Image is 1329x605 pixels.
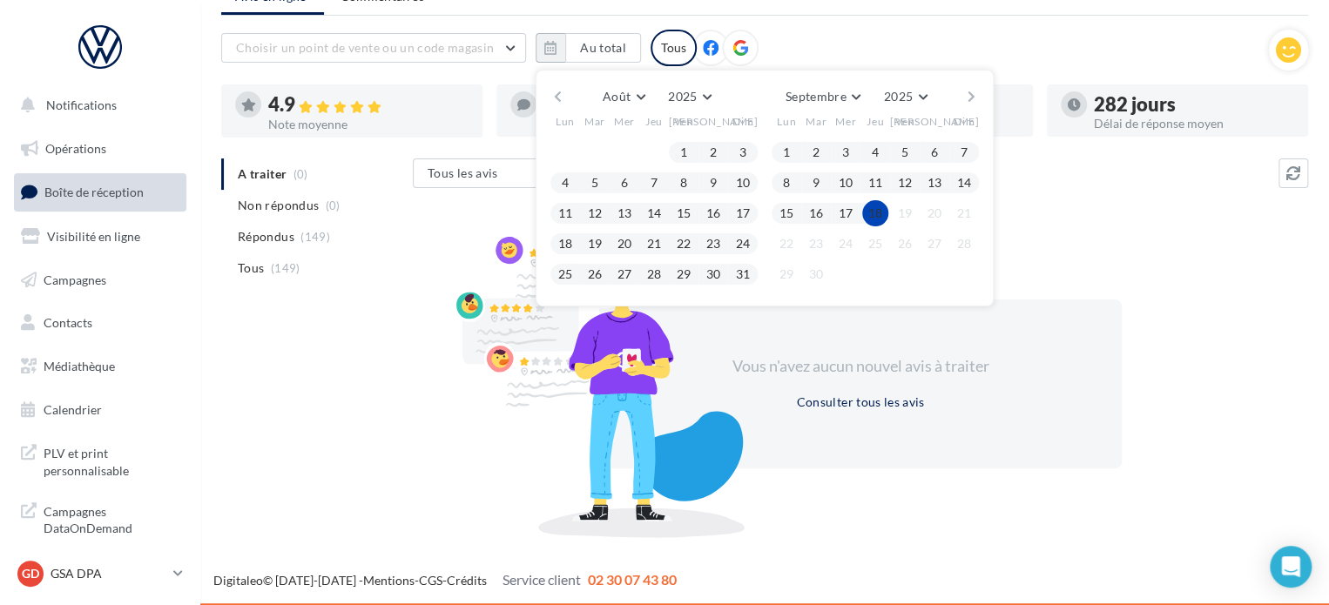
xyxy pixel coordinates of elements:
[582,231,608,257] button: 19
[536,33,641,63] button: Au total
[773,231,799,257] button: 22
[428,165,498,180] span: Tous les avis
[413,158,587,188] button: Tous les avis
[44,359,115,373] span: Médiathèque
[51,565,166,582] p: GSA DPA
[10,493,190,544] a: Campagnes DataOnDemand
[326,198,341,212] span: (0)
[238,259,264,277] span: Tous
[951,231,977,257] button: 28
[700,261,726,287] button: 30
[773,170,799,196] button: 8
[10,173,190,211] a: Boîte de réception
[730,231,756,257] button: 24
[363,573,415,588] a: Mentions
[44,315,92,330] span: Contacts
[803,231,829,257] button: 23
[238,197,319,214] span: Non répondus
[862,231,888,257] button: 25
[603,89,631,104] span: Août
[833,170,859,196] button: 10
[671,231,697,257] button: 22
[779,84,867,109] button: Septembre
[671,200,697,226] button: 15
[582,200,608,226] button: 12
[45,141,106,156] span: Opérations
[641,170,667,196] button: 7
[862,170,888,196] button: 11
[661,84,718,109] button: 2025
[582,170,608,196] button: 5
[877,84,934,109] button: 2025
[954,114,975,129] span: Dim
[773,261,799,287] button: 29
[671,170,697,196] button: 8
[236,40,494,55] span: Choisir un point de vente ou un code magasin
[213,573,263,588] a: Digitaleo
[803,139,829,165] button: 2
[268,118,469,131] div: Note moyenne
[641,261,667,287] button: 28
[890,114,980,129] span: [PERSON_NAME]
[892,200,918,226] button: 19
[671,261,697,287] button: 29
[44,272,106,286] span: Campagnes
[921,200,948,226] button: 20
[773,139,799,165] button: 1
[556,114,575,129] span: Lun
[951,200,977,226] button: 21
[668,89,697,104] span: 2025
[951,139,977,165] button: 7
[10,218,190,255] a: Visibilité en ligne
[833,139,859,165] button: 3
[730,261,756,287] button: 31
[10,87,183,124] button: Notifications
[611,231,638,257] button: 20
[588,571,677,588] span: 02 30 07 43 80
[700,231,726,257] button: 23
[44,185,144,199] span: Boîte de réception
[773,200,799,226] button: 15
[862,139,888,165] button: 4
[238,228,294,245] span: Répondus
[700,139,726,165] button: 2
[614,114,635,129] span: Mer
[44,500,179,537] span: Campagnes DataOnDemand
[803,261,829,287] button: 30
[582,261,608,287] button: 26
[44,441,179,479] span: PLV et print personnalisable
[10,262,190,299] a: Campagnes
[1094,118,1294,130] div: Délai de réponse moyen
[669,114,759,129] span: [PERSON_NAME]
[611,200,638,226] button: 13
[10,434,190,486] a: PLV et print personnalisable
[777,114,796,129] span: Lun
[789,392,931,413] button: Consulter tous les avis
[786,89,847,104] span: Septembre
[921,139,948,165] button: 6
[552,231,578,257] button: 18
[921,231,948,257] button: 27
[833,231,859,257] button: 24
[892,231,918,257] button: 26
[803,170,829,196] button: 9
[645,114,663,129] span: Jeu
[10,131,190,167] a: Opérations
[921,170,948,196] button: 13
[300,230,330,244] span: (149)
[671,139,697,165] button: 1
[271,261,300,275] span: (149)
[552,261,578,287] button: 25
[503,571,581,588] span: Service client
[732,114,753,129] span: Dim
[730,170,756,196] button: 10
[867,114,884,129] span: Jeu
[892,139,918,165] button: 5
[611,261,638,287] button: 27
[884,89,913,104] span: 2025
[596,84,651,109] button: Août
[46,97,117,112] span: Notifications
[552,200,578,226] button: 11
[641,200,667,226] button: 14
[951,170,977,196] button: 14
